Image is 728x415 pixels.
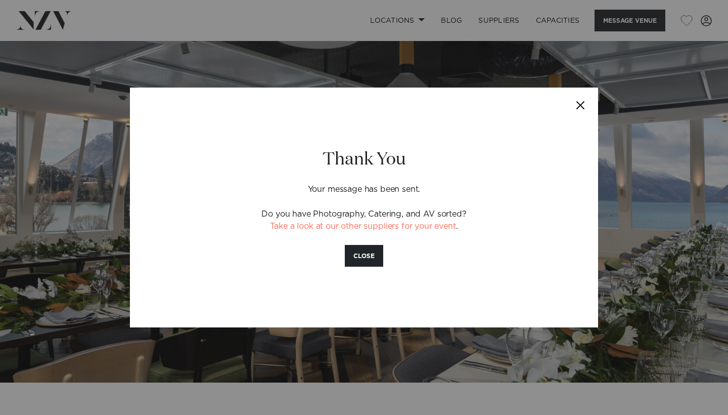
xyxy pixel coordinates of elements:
button: CLOSE [345,245,383,267]
p: Your message has been sent. [187,171,541,196]
a: Take a look at our other suppliers for your event [270,222,456,230]
p: Do you have Photography, Catering, and AV sorted? . [187,208,541,233]
h2: Thank You [187,148,541,171]
button: Close [563,88,598,123]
